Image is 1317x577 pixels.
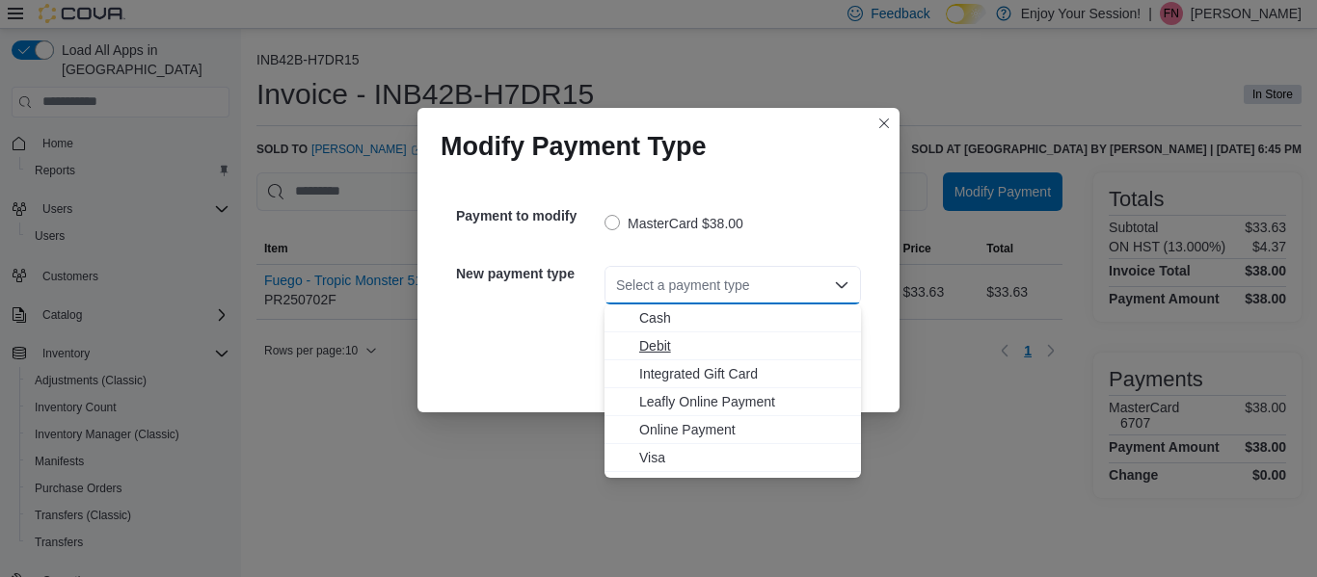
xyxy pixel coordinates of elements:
[616,274,618,297] input: Accessible screen reader label
[605,332,861,360] button: Debit
[605,360,861,388] button: Integrated Gift Card
[605,444,861,472] button: Visa
[605,304,861,472] div: Choose from the following options
[834,277,849,293] button: Close list of options
[639,336,849,355] span: Debit
[605,212,743,235] label: MasterCard $38.00
[456,254,601,293] h5: New payment type
[605,416,861,444] button: Online Payment
[605,388,861,416] button: Leafly Online Payment
[873,112,896,135] button: Closes this modal window
[639,308,849,328] span: Cash
[639,448,849,467] span: Visa
[639,392,849,411] span: Leafly Online Payment
[605,304,861,332] button: Cash
[639,364,849,383] span: Integrated Gift Card
[456,197,601,235] h5: Payment to modify
[639,420,849,439] span: Online Payment
[441,131,707,162] h1: Modify Payment Type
